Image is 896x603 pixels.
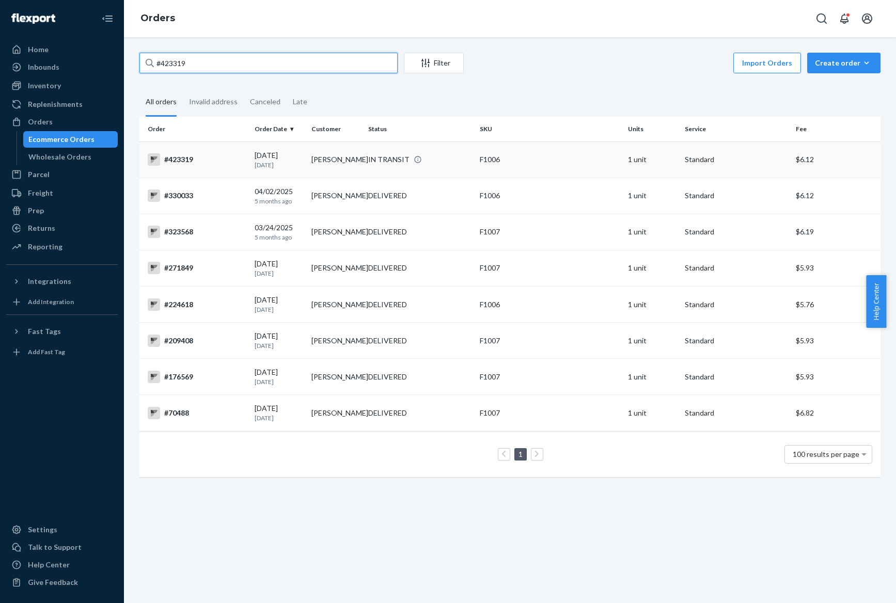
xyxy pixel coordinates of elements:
th: Order [139,117,250,141]
a: Home [6,41,118,58]
div: Settings [28,525,57,535]
p: [DATE] [255,414,303,422]
p: [DATE] [255,377,303,386]
div: [DATE] [255,295,303,314]
div: Inbounds [28,62,59,72]
th: SKU [476,117,624,141]
a: Talk to Support [6,539,118,556]
div: All orders [146,88,177,117]
button: Filter [404,53,464,73]
ol: breadcrumbs [132,4,183,34]
a: Wholesale Orders [23,149,118,165]
td: [PERSON_NAME] [307,395,364,431]
td: [PERSON_NAME] [307,359,364,395]
a: Ecommerce Orders [23,131,118,148]
div: Integrations [28,276,71,287]
div: [DATE] [255,331,303,350]
td: $5.93 [792,359,881,395]
button: Import Orders [733,53,801,73]
p: Standard [685,372,788,382]
td: 1 unit [624,178,681,214]
button: Help Center [866,275,886,328]
td: [PERSON_NAME] [307,214,364,250]
div: F1007 [480,227,620,237]
td: 1 unit [624,141,681,178]
td: 1 unit [624,214,681,250]
td: $6.19 [792,214,881,250]
a: Reporting [6,239,118,255]
div: DELIVERED [368,372,407,382]
div: Ecommerce Orders [28,134,95,145]
a: Page 1 is your current page [516,450,525,458]
div: Invalid address [189,88,238,115]
button: Integrations [6,273,118,290]
div: Inventory [28,81,61,91]
td: $6.82 [792,395,881,431]
div: #323568 [148,226,246,238]
td: [PERSON_NAME] [307,141,364,178]
div: Canceled [250,88,280,115]
td: [PERSON_NAME] [307,178,364,214]
div: Customer [311,124,360,133]
div: Fast Tags [28,326,61,337]
div: F1007 [480,372,620,382]
th: Service [681,117,792,141]
p: [DATE] [255,341,303,350]
div: F1006 [480,191,620,201]
div: Home [28,44,49,55]
p: Standard [685,336,788,346]
p: 5 months ago [255,197,303,205]
p: [DATE] [255,305,303,314]
div: #224618 [148,298,246,311]
div: Parcel [28,169,50,180]
a: Help Center [6,557,118,573]
div: 03/24/2025 [255,223,303,242]
div: Replenishments [28,99,83,109]
td: 1 unit [624,359,681,395]
div: Add Fast Tag [28,347,65,356]
div: Orders [28,117,53,127]
div: #271849 [148,262,246,274]
a: Freight [6,185,118,201]
td: $5.93 [792,323,881,359]
th: Status [364,117,475,141]
a: Orders [140,12,175,24]
div: Wholesale Orders [28,152,91,162]
a: Add Integration [6,294,118,310]
div: [DATE] [255,150,303,169]
div: IN TRANSIT [368,154,410,165]
div: Filter [404,58,463,68]
div: #330033 [148,189,246,202]
div: F1006 [480,299,620,310]
p: Standard [685,263,788,273]
div: Create order [815,58,873,68]
div: Give Feedback [28,577,78,588]
p: Standard [685,191,788,201]
div: Reporting [28,242,62,252]
a: Settings [6,521,118,538]
a: Add Fast Tag [6,344,118,360]
button: Close Navigation [97,8,118,29]
td: [PERSON_NAME] [307,250,364,286]
td: $5.93 [792,250,881,286]
div: DELIVERED [368,408,407,418]
td: $5.76 [792,287,881,323]
button: Open notifications [834,8,855,29]
div: #70488 [148,407,246,419]
div: Returns [28,223,55,233]
th: Fee [792,117,881,141]
p: [DATE] [255,161,303,169]
button: Fast Tags [6,323,118,340]
div: 04/02/2025 [255,186,303,205]
div: DELIVERED [368,263,407,273]
p: Standard [685,408,788,418]
p: Standard [685,154,788,165]
p: 5 months ago [255,233,303,242]
div: F1007 [480,263,620,273]
div: DELIVERED [368,336,407,346]
td: [PERSON_NAME] [307,323,364,359]
div: #176569 [148,371,246,383]
td: [PERSON_NAME] [307,287,364,323]
a: Prep [6,202,118,219]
